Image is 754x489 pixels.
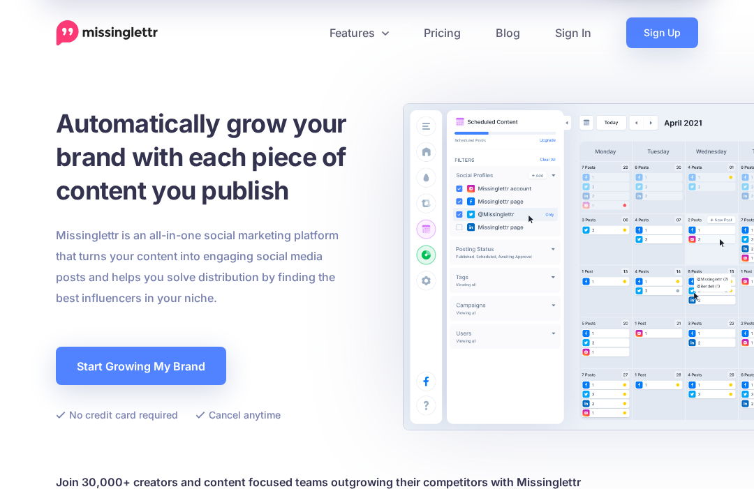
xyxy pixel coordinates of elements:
a: Start Growing My Brand [56,347,226,385]
li: No credit card required [56,406,178,423]
h1: Automatically grow your brand with each piece of content you publish [56,107,412,207]
a: Blog [478,17,538,48]
a: Sign Up [626,17,698,48]
a: Home [56,20,158,46]
li: Cancel anytime [195,406,281,423]
a: Features [312,17,406,48]
a: Sign In [538,17,609,48]
a: Pricing [406,17,478,48]
p: Missinglettr is an all-in-one social marketing platform that turns your content into engaging soc... [56,225,349,308]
